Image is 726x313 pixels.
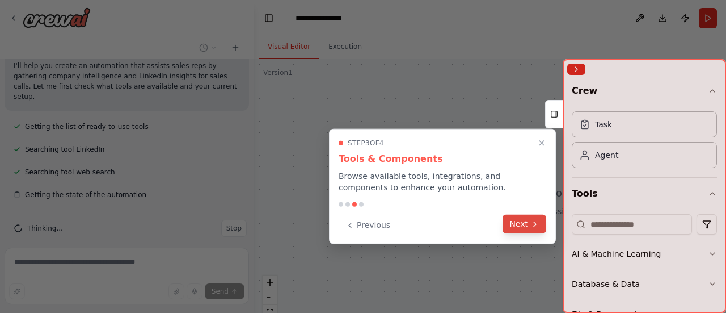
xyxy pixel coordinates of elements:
[535,136,548,150] button: Close walkthrough
[261,10,277,26] button: Hide left sidebar
[339,216,397,235] button: Previous
[348,139,384,148] span: Step 3 of 4
[339,152,546,166] h3: Tools & Components
[339,170,546,193] p: Browse available tools, integrations, and components to enhance your automation.
[503,215,546,233] button: Next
